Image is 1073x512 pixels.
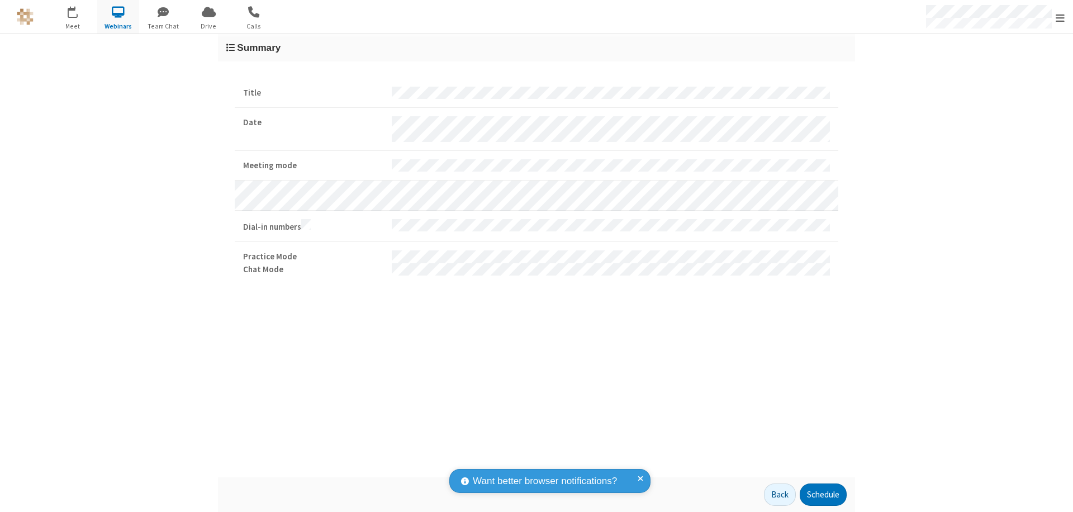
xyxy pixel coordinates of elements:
button: Back [764,483,796,506]
span: Want better browser notifications? [473,474,617,489]
strong: Date [243,116,383,129]
span: Meet [52,21,94,31]
button: Schedule [800,483,847,506]
span: Summary [237,42,281,53]
div: 1 [75,6,83,15]
iframe: Chat [1045,483,1065,504]
strong: Practice Mode [243,250,383,263]
strong: Meeting mode [243,159,383,172]
img: QA Selenium DO NOT DELETE OR CHANGE [17,8,34,25]
span: Team Chat [143,21,184,31]
strong: Dial-in numbers [243,219,383,234]
span: Webinars [97,21,139,31]
strong: Chat Mode [243,263,383,276]
span: Drive [188,21,230,31]
strong: Title [243,87,383,99]
span: Calls [233,21,275,31]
